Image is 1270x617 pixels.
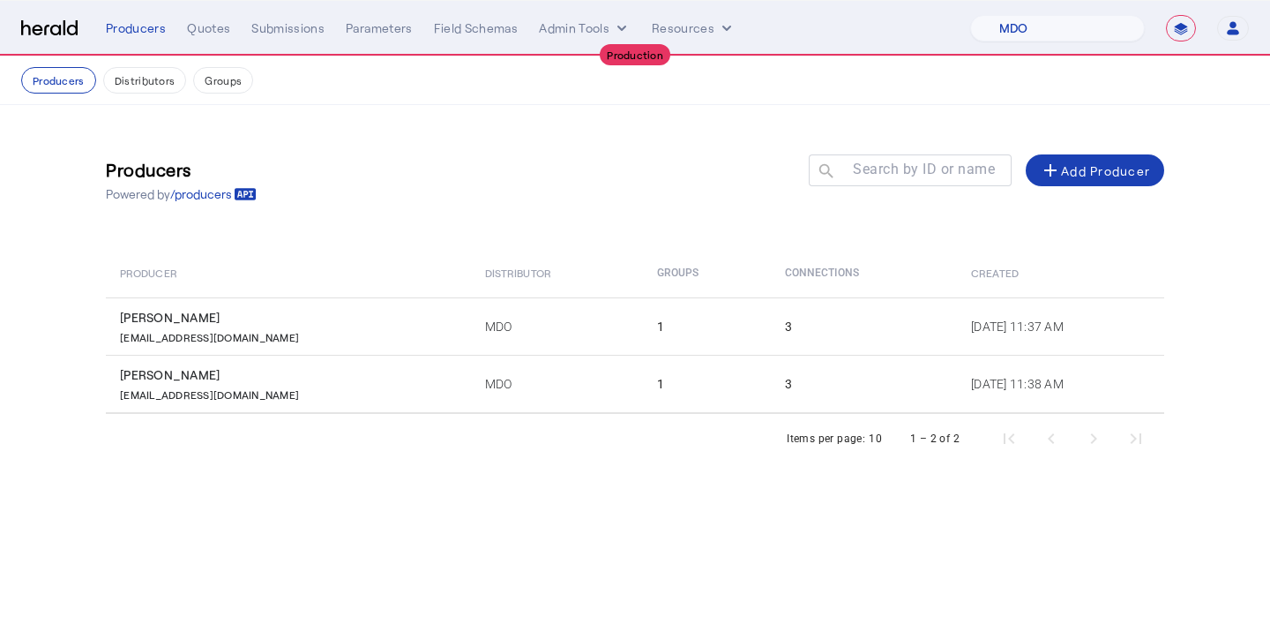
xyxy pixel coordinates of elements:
[106,157,257,182] h3: Producers
[771,248,957,297] th: Connections
[434,19,519,37] div: Field Schemas
[600,44,670,65] div: Production
[120,366,464,384] div: [PERSON_NAME]
[471,248,643,297] th: Distributor
[21,20,78,37] img: Herald Logo
[910,430,960,448] div: 1 – 2 of 2
[539,19,631,37] button: internal dropdown menu
[1040,160,1150,181] div: Add Producer
[809,162,839,184] mat-icon: search
[1040,160,1061,181] mat-icon: add
[471,297,643,355] td: MDO
[643,297,771,355] td: 1
[785,318,950,335] div: 3
[21,67,96,94] button: Producers
[187,19,230,37] div: Quotes
[251,19,325,37] div: Submissions
[120,309,464,327] div: [PERSON_NAME]
[193,67,253,94] button: Groups
[957,297,1164,355] td: [DATE] 11:37 AM
[471,355,643,413] td: MDO
[106,185,257,203] p: Powered by
[120,327,299,344] p: [EMAIL_ADDRESS][DOMAIN_NAME]
[957,248,1164,297] th: Created
[785,375,950,393] div: 3
[106,19,166,37] div: Producers
[1026,154,1164,186] button: Add Producer
[652,19,736,37] button: Resources dropdown menu
[869,430,882,448] div: 10
[787,430,865,448] div: Items per page:
[120,384,299,402] p: [EMAIL_ADDRESS][DOMAIN_NAME]
[853,161,995,177] mat-label: Search by ID or name
[957,355,1164,413] td: [DATE] 11:38 AM
[170,185,257,203] a: /producers
[643,355,771,413] td: 1
[103,67,187,94] button: Distributors
[106,248,471,297] th: Producer
[643,248,771,297] th: Groups
[346,19,413,37] div: Parameters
